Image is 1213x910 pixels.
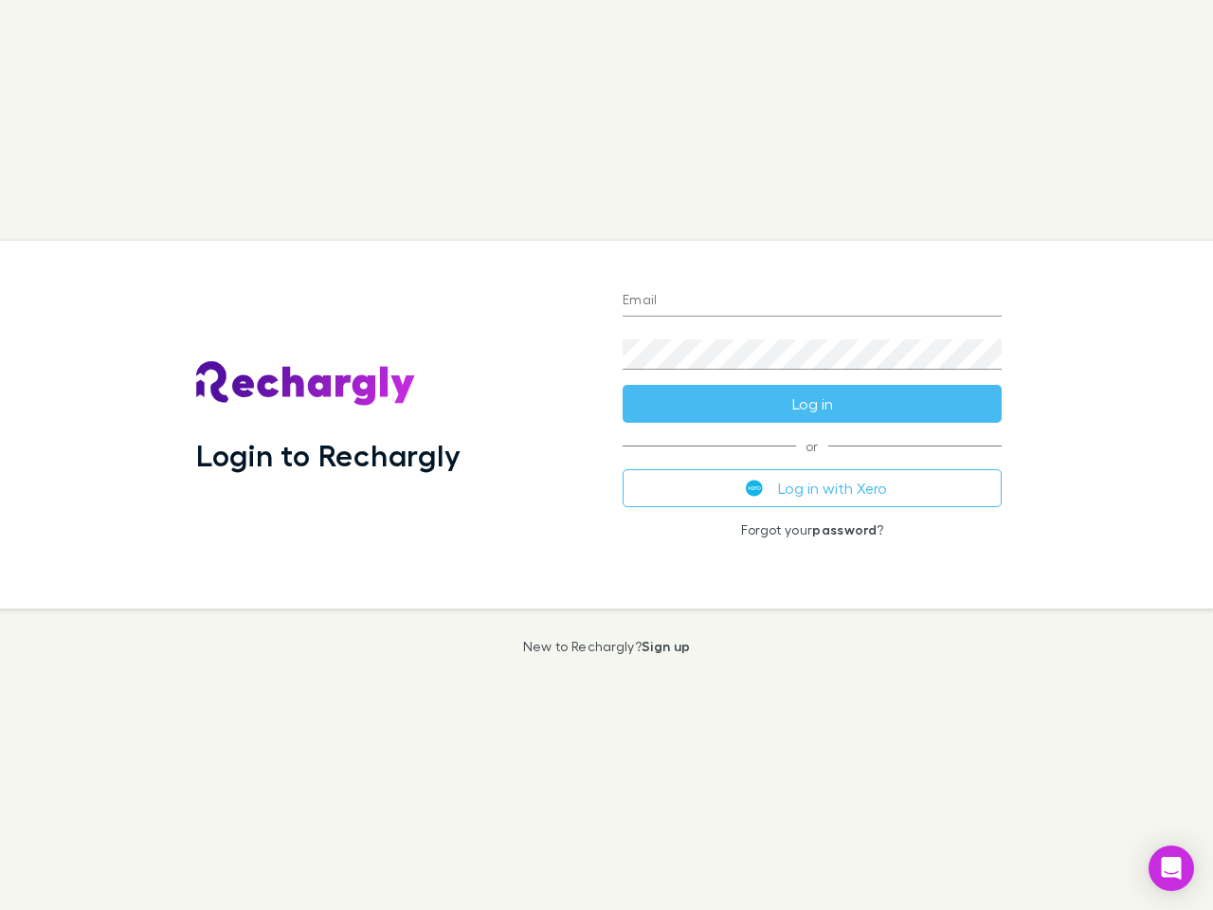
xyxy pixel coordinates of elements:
a: password [812,521,877,537]
a: Sign up [642,638,690,654]
img: Rechargly's Logo [196,361,416,407]
img: Xero's logo [746,480,763,497]
div: Open Intercom Messenger [1149,846,1194,891]
p: Forgot your ? [623,522,1002,537]
h1: Login to Rechargly [196,437,461,473]
button: Log in with Xero [623,469,1002,507]
button: Log in [623,385,1002,423]
span: or [623,446,1002,446]
p: New to Rechargly? [523,639,691,654]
